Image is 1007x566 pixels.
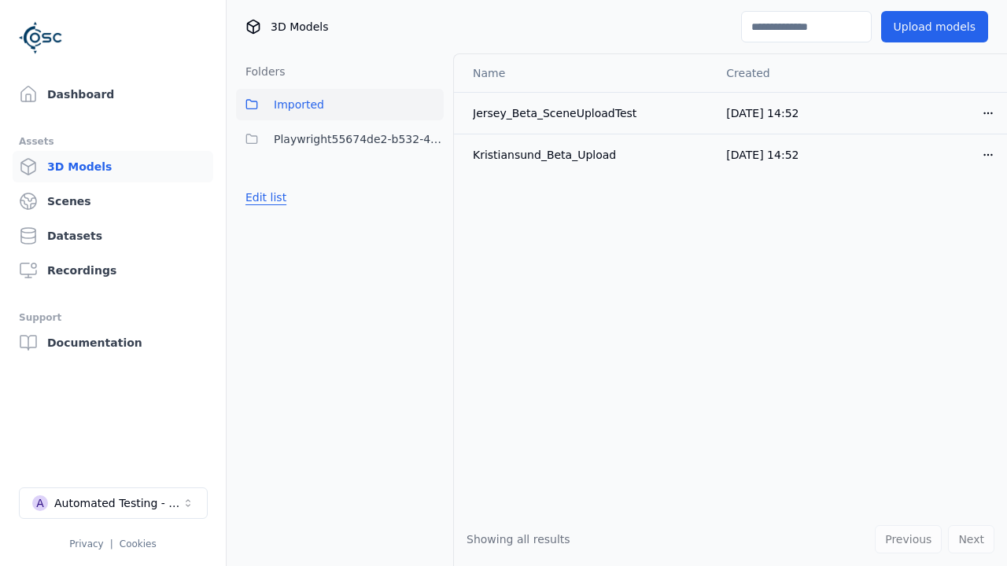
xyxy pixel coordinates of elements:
[236,89,444,120] button: Imported
[274,130,444,149] span: Playwright55674de2-b532-476e-b762-751740f29012
[19,132,207,151] div: Assets
[13,186,213,217] a: Scenes
[726,107,799,119] span: [DATE] 14:52
[473,105,701,121] div: Jersey_Beta_SceneUploadTest
[13,327,213,358] a: Documentation
[726,149,799,161] span: [DATE] 14:52
[13,151,213,182] a: 3D Models
[110,538,113,549] span: |
[881,11,988,42] button: Upload models
[120,538,157,549] a: Cookies
[236,123,444,155] button: Playwright55674de2-b532-476e-b762-751740f29012
[473,147,701,163] div: Kristiansund_Beta_Upload
[467,533,570,546] span: Showing all results
[13,255,213,286] a: Recordings
[32,495,48,511] div: A
[454,54,714,92] th: Name
[13,79,213,110] a: Dashboard
[236,64,286,79] h3: Folders
[271,19,328,35] span: 3D Models
[13,220,213,252] a: Datasets
[19,308,207,327] div: Support
[19,16,63,60] img: Logo
[714,54,861,92] th: Created
[69,538,103,549] a: Privacy
[54,495,182,511] div: Automated Testing - Playwright
[236,183,296,211] button: Edit list
[19,487,208,519] button: Select a workspace
[274,95,324,114] span: Imported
